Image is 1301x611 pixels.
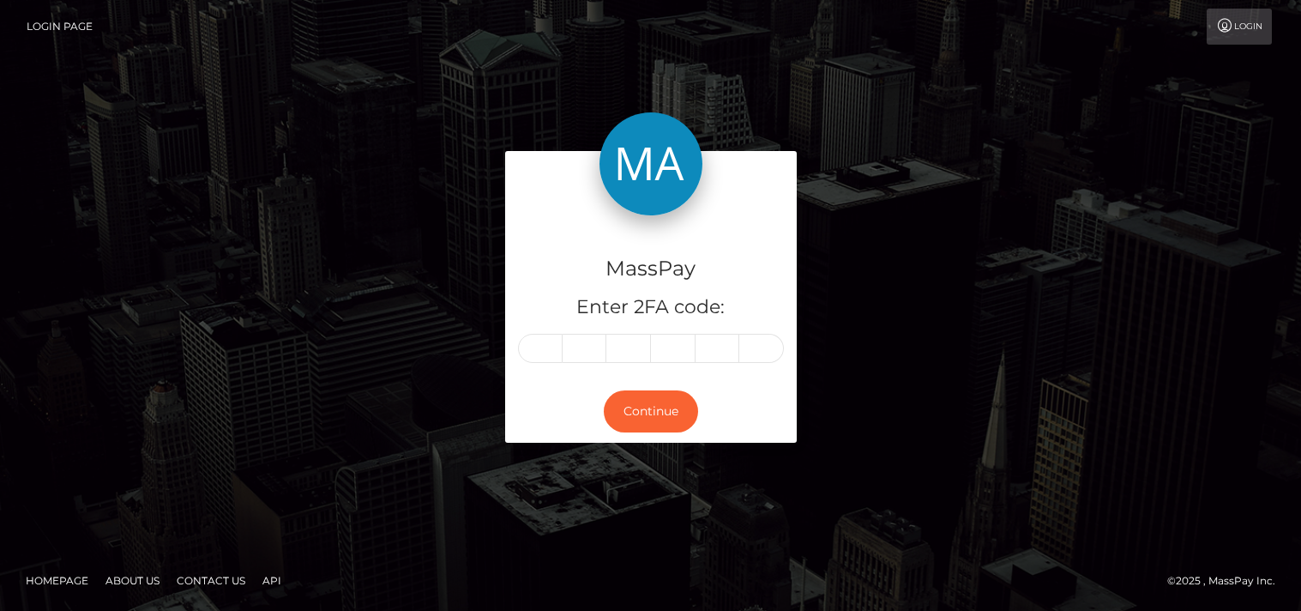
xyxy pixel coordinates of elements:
[99,567,166,594] a: About Us
[1207,9,1272,45] a: Login
[27,9,93,45] a: Login Page
[518,254,784,284] h4: MassPay
[518,294,784,321] h5: Enter 2FA code:
[170,567,252,594] a: Contact Us
[599,112,702,215] img: MassPay
[604,390,698,433] button: Continue
[256,567,288,594] a: API
[1167,572,1288,590] div: © 2025 , MassPay Inc.
[19,567,95,594] a: Homepage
